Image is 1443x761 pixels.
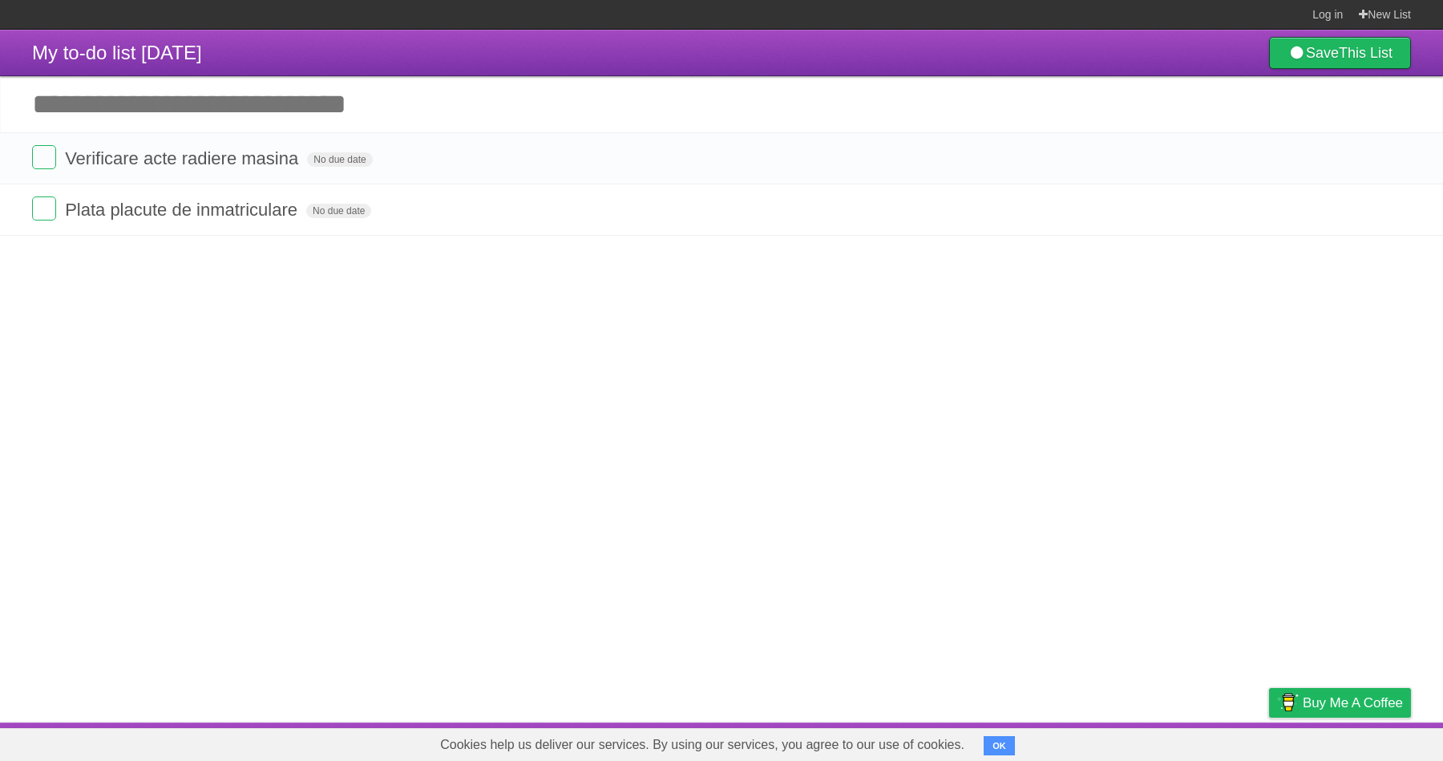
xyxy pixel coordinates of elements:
[1277,689,1299,716] img: Buy me a coffee
[65,148,302,168] span: Verificare acte radiere masina
[1194,727,1229,757] a: Terms
[1056,727,1089,757] a: About
[1248,727,1290,757] a: Privacy
[1303,689,1403,717] span: Buy me a coffee
[307,152,372,167] span: No due date
[306,204,371,218] span: No due date
[32,196,56,221] label: Done
[1109,727,1174,757] a: Developers
[32,42,202,63] span: My to-do list [DATE]
[1269,37,1411,69] a: SaveThis List
[1269,688,1411,718] a: Buy me a coffee
[32,145,56,169] label: Done
[1339,45,1392,61] b: This List
[1310,727,1411,757] a: Suggest a feature
[424,729,980,761] span: Cookies help us deliver our services. By using our services, you agree to our use of cookies.
[984,736,1015,755] button: OK
[65,200,301,220] span: Plata placute de inmatriculare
